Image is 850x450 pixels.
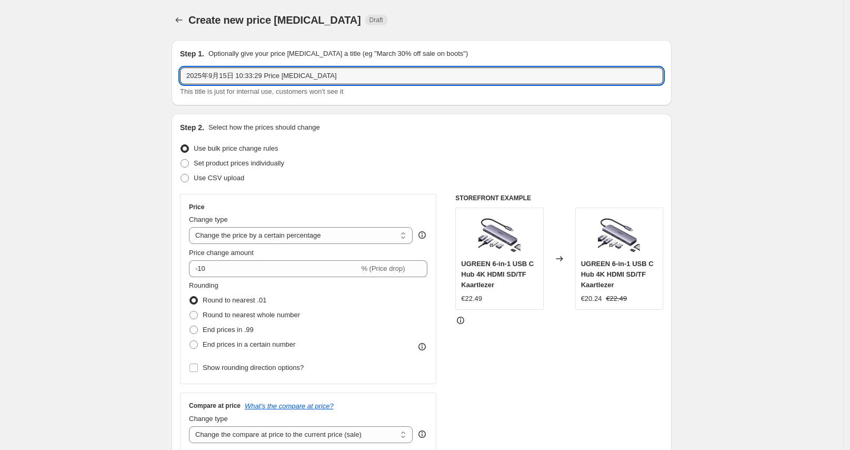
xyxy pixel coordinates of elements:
[189,203,204,211] h3: Price
[245,402,334,410] button: What's the compare at price?
[180,122,204,133] h2: Step 2.
[581,260,654,289] span: UGREEN 6-in-1 USB C Hub 4K HDMI SD/TF Kaartlezer
[189,415,228,423] span: Change type
[455,194,663,202] h6: STOREFRONT EXAMPLE
[194,159,284,167] span: Set product prices individually
[417,230,427,240] div: help
[189,281,218,289] span: Rounding
[180,87,343,95] span: This title is just for internal use, customers won't see it
[172,13,186,27] button: Price change jobs
[194,174,244,182] span: Use CSV upload
[203,326,254,334] span: End prices in .99
[478,213,521,256] img: ugreen-6-in-1-usb-c-hub-4k-hdmi-sdtf-kaartlezer-662552_80x.png
[189,402,241,410] h3: Compare at price
[369,16,383,24] span: Draft
[189,260,359,277] input: -15
[606,294,627,304] strike: €22.49
[581,294,602,304] div: €20.24
[203,340,295,348] span: End prices in a certain number
[203,364,304,371] span: Show rounding direction options?
[180,48,204,59] h2: Step 1.
[194,144,278,152] span: Use bulk price change rules
[189,249,254,257] span: Price change amount
[203,311,300,319] span: Round to nearest whole number
[208,122,320,133] p: Select how the prices should change
[208,48,468,59] p: Optionally give your price [MEDICAL_DATA] a title (eg "March 30% off sale on boots")
[180,67,663,84] input: 30% off holiday sale
[361,265,405,272] span: % (Price drop)
[461,294,482,304] div: €22.49
[417,429,427,439] div: help
[189,216,228,223] span: Change type
[461,260,534,289] span: UGREEN 6-in-1 USB C Hub 4K HDMI SD/TF Kaartlezer
[203,296,266,304] span: Round to nearest .01
[188,14,361,26] span: Create new price [MEDICAL_DATA]
[598,213,640,256] img: ugreen-6-in-1-usb-c-hub-4k-hdmi-sdtf-kaartlezer-662552_80x.png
